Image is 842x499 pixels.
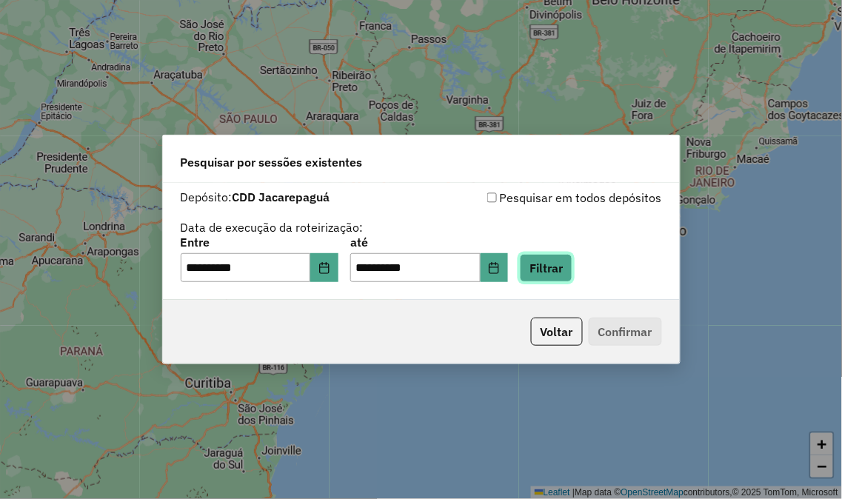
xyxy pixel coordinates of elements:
label: Depósito: [181,188,330,206]
strong: CDD Jacarepaguá [233,190,330,204]
label: até [350,233,508,251]
button: Choose Date [481,253,509,283]
label: Entre [181,233,338,251]
button: Voltar [531,318,583,346]
button: Choose Date [310,253,338,283]
span: Pesquisar por sessões existentes [181,153,363,171]
button: Filtrar [520,254,572,282]
label: Data de execução da roteirização: [181,218,364,236]
div: Pesquisar em todos depósitos [421,189,662,207]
